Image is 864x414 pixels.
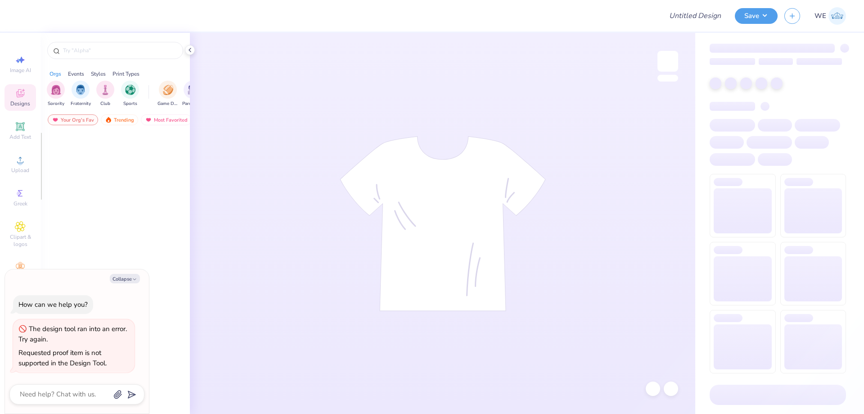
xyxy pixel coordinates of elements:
div: The design tool ran into an error. Try again. [18,324,127,344]
button: filter button [96,81,114,107]
div: filter for Sports [121,81,139,107]
span: Clipart & logos [4,233,36,248]
img: Sorority Image [51,85,61,95]
div: filter for Club [96,81,114,107]
button: Collapse [110,274,140,283]
div: Styles [91,70,106,78]
img: Game Day Image [163,85,173,95]
div: filter for Sorority [47,81,65,107]
div: filter for Fraternity [71,81,91,107]
button: filter button [182,81,203,107]
span: Greek [13,200,27,207]
img: most_fav.gif [52,117,59,123]
img: trending.gif [105,117,112,123]
input: Try "Alpha" [62,46,177,55]
img: Parent's Weekend Image [188,85,198,95]
div: Print Types [112,70,139,78]
img: Club Image [100,85,110,95]
img: Fraternity Image [76,85,85,95]
div: Requested proof item is not supported in the Design Tool. [18,348,107,368]
span: WE [814,11,826,21]
span: Game Day [157,100,178,107]
span: Designs [10,100,30,107]
img: Sports Image [125,85,135,95]
span: Sorority [48,100,64,107]
button: filter button [71,81,91,107]
button: filter button [47,81,65,107]
span: Add Text [9,133,31,141]
img: tee-skeleton.svg [340,136,546,311]
button: filter button [157,81,178,107]
span: Parent's Weekend [182,100,203,107]
span: Sports [123,100,137,107]
span: Image AI [10,67,31,74]
a: WE [814,7,846,25]
div: Events [68,70,84,78]
div: filter for Parent's Weekend [182,81,203,107]
div: filter for Game Day [157,81,178,107]
div: How can we help you? [18,300,88,309]
img: Werrine Empeynado [828,7,846,25]
div: Your Org's Fav [48,114,98,125]
div: Orgs [49,70,61,78]
div: Trending [101,114,138,125]
span: Club [100,100,110,107]
span: Fraternity [71,100,91,107]
img: most_fav.gif [145,117,152,123]
button: filter button [121,81,139,107]
input: Untitled Design [662,7,728,25]
span: Upload [11,167,29,174]
button: Save [735,8,778,24]
div: Most Favorited [141,114,192,125]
